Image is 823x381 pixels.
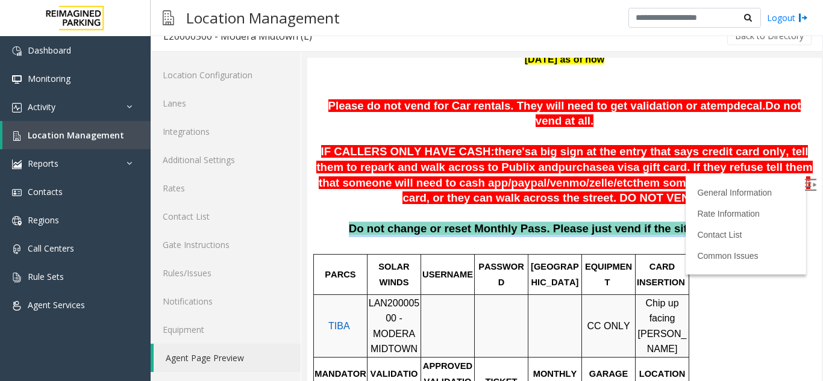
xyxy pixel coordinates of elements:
[280,263,322,273] span: CC ONLY
[171,204,217,229] span: PASSWORD
[151,117,301,146] a: Integrations
[28,73,70,84] span: Monitoring
[42,164,470,177] span: Do not change or reset Monthly Pass. Please just vend if the situation calls for it
[28,186,63,197] span: Contacts
[151,315,301,344] a: Equipment
[330,204,378,229] span: CARD INSERTION
[71,204,104,229] span: SOLAR WINDS
[28,129,124,141] span: Location Management
[151,61,301,89] a: Location Configuration
[28,45,71,56] span: Dashboard
[12,103,22,113] img: 'icon'
[151,231,301,259] a: Gate Instructions
[243,119,279,132] span: venmo
[497,121,509,133] img: Open/Close Sidebar Menu
[767,11,808,24] a: Logout
[28,214,59,226] span: Regions
[14,87,187,100] span: IF CALLERS ONLY HAVE CASH:
[21,263,43,273] a: TIBA
[12,273,22,282] img: 'icon'
[310,119,326,132] span: etc
[426,42,458,54] span: decal.
[116,303,167,344] span: APPROVED VALIDATION LIST
[727,27,812,45] button: Back to Directory
[154,344,301,372] a: Agent Page Preview
[798,11,808,24] img: logout
[390,172,434,182] a: Contact List
[224,204,272,229] span: [GEOGRAPHIC_DATA]
[399,42,427,54] span: temp
[251,103,301,116] span: purchase
[28,271,64,282] span: Rule Sets
[28,101,55,113] span: Activity
[11,103,505,131] span: a visa gift card. If they refuse tell them that someone will need to cash app/
[151,174,301,202] a: Rates
[12,75,22,84] img: 'icon'
[163,3,174,33] img: pageIcon
[226,311,272,336] span: MONTHLY CARDS
[151,146,301,174] a: Additional Settings
[278,204,325,229] span: EQUIPMENT
[390,193,451,203] a: Common Issues
[12,244,22,254] img: 'icon'
[204,119,239,132] span: paypal
[21,42,399,54] span: Please do not vend for Car rentals. They will need to get validation or a
[279,119,282,131] span: /
[180,3,346,33] h3: Location Management
[187,87,224,100] span: there's
[390,151,452,161] a: Rate Information
[115,212,166,221] span: USERNAME
[28,243,74,254] span: Call Centers
[12,301,22,311] img: 'icon'
[12,131,22,141] img: 'icon'
[282,119,306,132] span: zelle
[12,188,22,197] img: 'icon'
[2,121,151,149] a: Location Management
[331,240,380,297] span: Chip up facing [PERSON_NAME]
[151,287,301,315] a: Notifications
[28,299,85,311] span: Agent Services
[28,158,58,169] span: Reports
[9,87,501,116] span: a big sign at the entry that says credit card only, tell them to repark and walk across to Publix...
[63,311,111,336] span: VALIDATIONS
[12,46,22,56] img: 'icon'
[178,319,210,329] span: TICKET
[12,216,22,226] img: 'icon'
[7,311,58,336] span: MANDATORY FIELDS
[17,212,48,221] span: PARCS
[282,311,323,336] span: GARAGE LAYOUT
[151,259,301,287] a: Rules/Issues
[390,130,465,140] a: General Information
[306,119,309,131] span: /
[163,28,312,44] div: L20000500 - Modera Midtown (L)
[151,202,301,231] a: Contact List
[151,89,301,117] a: Lanes
[61,240,113,297] span: LAN20000500 - MODERA MIDTOWN
[332,311,381,336] span: LOCATION TIME
[12,160,22,169] img: 'icon'
[239,119,242,131] span: /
